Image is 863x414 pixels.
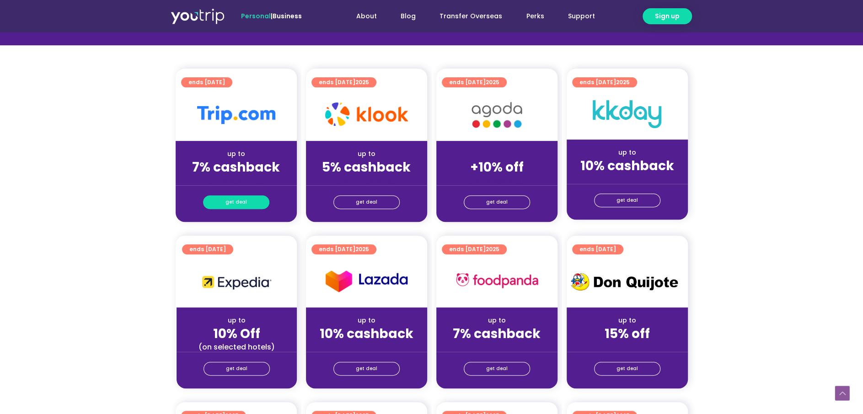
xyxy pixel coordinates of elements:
[579,77,630,87] span: ends [DATE]
[574,342,681,352] div: (for stays only)
[643,8,692,24] a: Sign up
[356,362,377,375] span: get deal
[389,8,428,25] a: Blog
[470,158,524,176] strong: +10% off
[486,362,508,375] span: get deal
[486,196,508,209] span: get deal
[605,325,650,343] strong: 15% off
[225,196,247,209] span: get deal
[311,77,376,87] a: ends [DATE]2025
[514,8,556,25] a: Perks
[355,78,369,86] span: 2025
[213,325,260,343] strong: 10% Off
[572,244,623,254] a: ends [DATE]
[319,244,369,254] span: ends [DATE]
[616,194,638,207] span: get deal
[655,11,680,21] span: Sign up
[319,77,369,87] span: ends [DATE]
[574,148,681,157] div: up to
[241,11,271,21] span: Personal
[488,149,505,158] span: up to
[184,316,289,325] div: up to
[355,245,369,253] span: 2025
[616,362,638,375] span: get deal
[444,316,550,325] div: up to
[594,194,660,207] a: get deal
[313,316,420,325] div: up to
[204,362,270,376] a: get deal
[333,362,400,376] a: get deal
[574,316,681,325] div: up to
[333,195,400,209] a: get deal
[184,342,289,352] div: (on selected hotels)
[453,325,541,343] strong: 7% cashback
[226,362,247,375] span: get deal
[428,8,514,25] a: Transfer Overseas
[556,8,606,25] a: Support
[444,176,550,185] div: (for stays only)
[189,244,226,254] span: ends [DATE]
[442,244,507,254] a: ends [DATE]2025
[449,77,499,87] span: ends [DATE]
[594,362,660,376] a: get deal
[579,244,616,254] span: ends [DATE]
[444,342,550,352] div: (for stays only)
[486,245,499,253] span: 2025
[464,362,530,376] a: get deal
[320,325,413,343] strong: 10% cashback
[486,78,499,86] span: 2025
[449,244,499,254] span: ends [DATE]
[313,149,420,159] div: up to
[188,77,225,87] span: ends [DATE]
[572,77,637,87] a: ends [DATE]2025
[203,195,269,209] a: get deal
[273,11,302,21] a: Business
[616,78,630,86] span: 2025
[181,77,232,87] a: ends [DATE]
[183,176,289,185] div: (for stays only)
[313,176,420,185] div: (for stays only)
[442,77,507,87] a: ends [DATE]2025
[356,196,377,209] span: get deal
[183,149,289,159] div: up to
[311,244,376,254] a: ends [DATE]2025
[192,158,280,176] strong: 7% cashback
[580,157,674,175] strong: 10% cashback
[241,11,302,21] span: |
[464,195,530,209] a: get deal
[574,174,681,184] div: (for stays only)
[182,244,233,254] a: ends [DATE]
[322,158,411,176] strong: 5% cashback
[313,342,420,352] div: (for stays only)
[327,8,606,25] nav: Menu
[344,8,389,25] a: About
